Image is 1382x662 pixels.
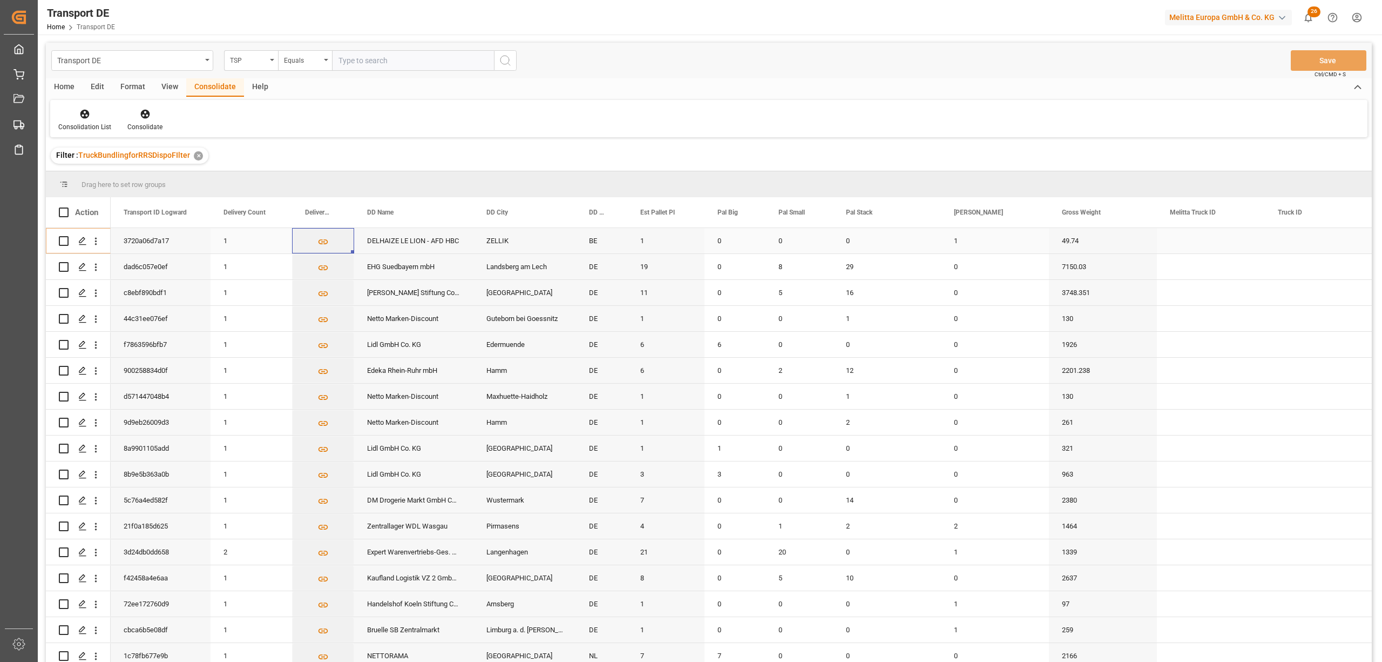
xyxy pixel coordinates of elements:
[186,78,244,97] div: Consolidate
[765,332,833,357] div: 0
[47,23,65,31] a: Home
[46,358,111,384] div: Press SPACE to select this row.
[704,306,765,331] div: 0
[1049,436,1157,461] div: 321
[576,617,627,643] div: DE
[332,50,494,71] input: Type to search
[704,332,765,357] div: 6
[111,358,211,383] div: 900258834d0f
[833,617,941,643] div: 0
[704,591,765,617] div: 0
[354,254,473,279] div: EHG Suedbayern mbH
[846,209,872,216] span: Pal Stack
[46,332,111,358] div: Press SPACE to select this row.
[704,384,765,409] div: 0
[704,539,765,565] div: 0
[1049,462,1157,487] div: 963
[833,565,941,591] div: 10
[46,591,111,617] div: Press SPACE to select this row.
[211,436,292,461] div: 1
[211,487,292,513] div: 1
[354,332,473,357] div: Lidl GmbH Co. KG
[473,539,576,565] div: Langenhagen
[833,332,941,357] div: 0
[354,591,473,617] div: Handelshof Koeln Stiftung Co. KG
[833,591,941,617] div: 0
[354,280,473,305] div: [PERSON_NAME] Stiftung Co. KG
[473,358,576,383] div: Hamm
[111,254,211,279] div: dad6c057e0ef
[833,410,941,435] div: 2
[111,332,1373,358] div: Press SPACE to select this row.
[627,410,704,435] div: 1
[111,539,211,565] div: 3d24db0dd658
[211,254,292,279] div: 1
[1296,5,1320,30] button: show 26 new notifications
[627,617,704,643] div: 1
[941,462,1049,487] div: 0
[704,410,765,435] div: 0
[833,462,941,487] div: 0
[211,306,292,331] div: 1
[627,332,704,357] div: 6
[833,513,941,539] div: 2
[57,53,201,66] div: Transport DE
[473,410,576,435] div: Hamm
[111,280,211,305] div: c8ebf890bdf1
[211,462,292,487] div: 1
[46,436,111,462] div: Press SPACE to select this row.
[230,53,267,65] div: TSP
[211,539,292,565] div: 2
[278,50,332,71] button: open menu
[111,306,211,331] div: 44c31ee076ef
[194,151,203,161] div: ✕
[765,565,833,591] div: 5
[473,487,576,513] div: Wustermark
[833,228,941,253] div: 0
[78,151,190,159] span: TruckBundlingforRRSDispoFIlter
[211,280,292,305] div: 1
[473,591,576,617] div: Arnsberg
[211,591,292,617] div: 1
[111,565,1373,591] div: Press SPACE to select this row.
[111,384,1373,410] div: Press SPACE to select this row.
[640,209,675,216] span: Est Pallet Pl
[704,254,765,279] div: 0
[1170,209,1216,216] span: Melitta Truck ID
[704,436,765,461] div: 1
[627,358,704,383] div: 6
[46,617,111,643] div: Press SPACE to select this row.
[47,5,115,21] div: Transport DE
[111,513,211,539] div: 21f0a185d625
[833,306,941,331] div: 1
[153,78,186,97] div: View
[765,617,833,643] div: 0
[1165,7,1296,28] button: Melitta Europa GmbH & Co. KG
[941,539,1049,565] div: 1
[704,513,765,539] div: 0
[833,436,941,461] div: 0
[124,209,187,216] span: Transport ID Logward
[941,436,1049,461] div: 0
[354,306,473,331] div: Netto Marken-Discount
[473,332,576,357] div: Edermuende
[46,228,111,254] div: Press SPACE to select this row.
[1320,5,1345,30] button: Help Center
[111,462,1373,487] div: Press SPACE to select this row.
[211,384,292,409] div: 1
[833,254,941,279] div: 29
[46,384,111,410] div: Press SPACE to select this row.
[354,617,473,643] div: Bruelle SB Zentralmarkt
[576,436,627,461] div: DE
[576,254,627,279] div: DE
[627,513,704,539] div: 4
[111,617,1373,643] div: Press SPACE to select this row.
[473,436,576,461] div: [GEOGRAPHIC_DATA]
[1049,410,1157,435] div: 261
[576,487,627,513] div: DE
[1049,565,1157,591] div: 2637
[211,332,292,357] div: 1
[111,436,1373,462] div: Press SPACE to select this row.
[354,565,473,591] div: Kaufland Logistik VZ 2 GmbH Co. KG
[704,462,765,487] div: 3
